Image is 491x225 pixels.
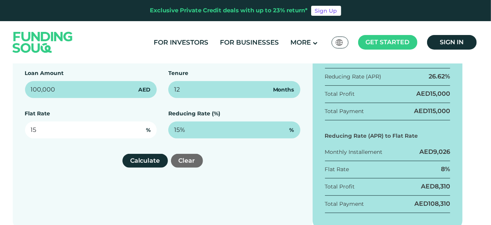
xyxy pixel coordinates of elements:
[428,200,450,207] span: 108,310
[430,90,450,97] span: 15,000
[414,200,450,208] div: AED
[122,154,168,168] button: Calculate
[152,36,210,49] a: For Investors
[325,107,364,115] div: Total Payment
[138,86,151,94] span: AED
[421,182,450,191] div: AED
[325,73,382,81] div: Reducing Rate (APR)
[168,70,188,77] label: Tenure
[25,110,50,117] label: Flat Rate
[433,148,450,155] span: 9,026
[290,126,294,134] span: %
[429,72,450,81] div: 26.62%
[366,38,410,46] span: Get started
[414,107,450,115] div: AED
[290,38,311,46] span: More
[325,165,349,173] div: Flat Rate
[146,126,151,134] span: %
[325,132,451,140] div: Reducing Rate (APR) to Flat Rate
[325,183,355,191] div: Total Profit
[336,39,343,46] img: SA Flag
[428,107,450,115] span: 115,000
[273,86,294,94] span: Months
[325,90,355,98] div: Total Profit
[440,38,464,46] span: Sign in
[416,90,450,98] div: AED
[435,183,450,190] span: 8,310
[427,35,477,50] a: Sign in
[419,148,450,156] div: AED
[25,70,64,77] label: Loan Amount
[311,6,341,16] a: Sign Up
[5,23,80,62] img: Logo
[325,200,364,208] div: Total Payment
[325,148,383,156] div: Monthly Installement
[150,6,308,15] div: Exclusive Private Credit deals with up to 23% return*
[441,165,450,173] div: 8%
[171,154,203,168] button: Clear
[168,110,220,117] label: Reducing Rate (%)
[218,36,281,49] a: For Businesses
